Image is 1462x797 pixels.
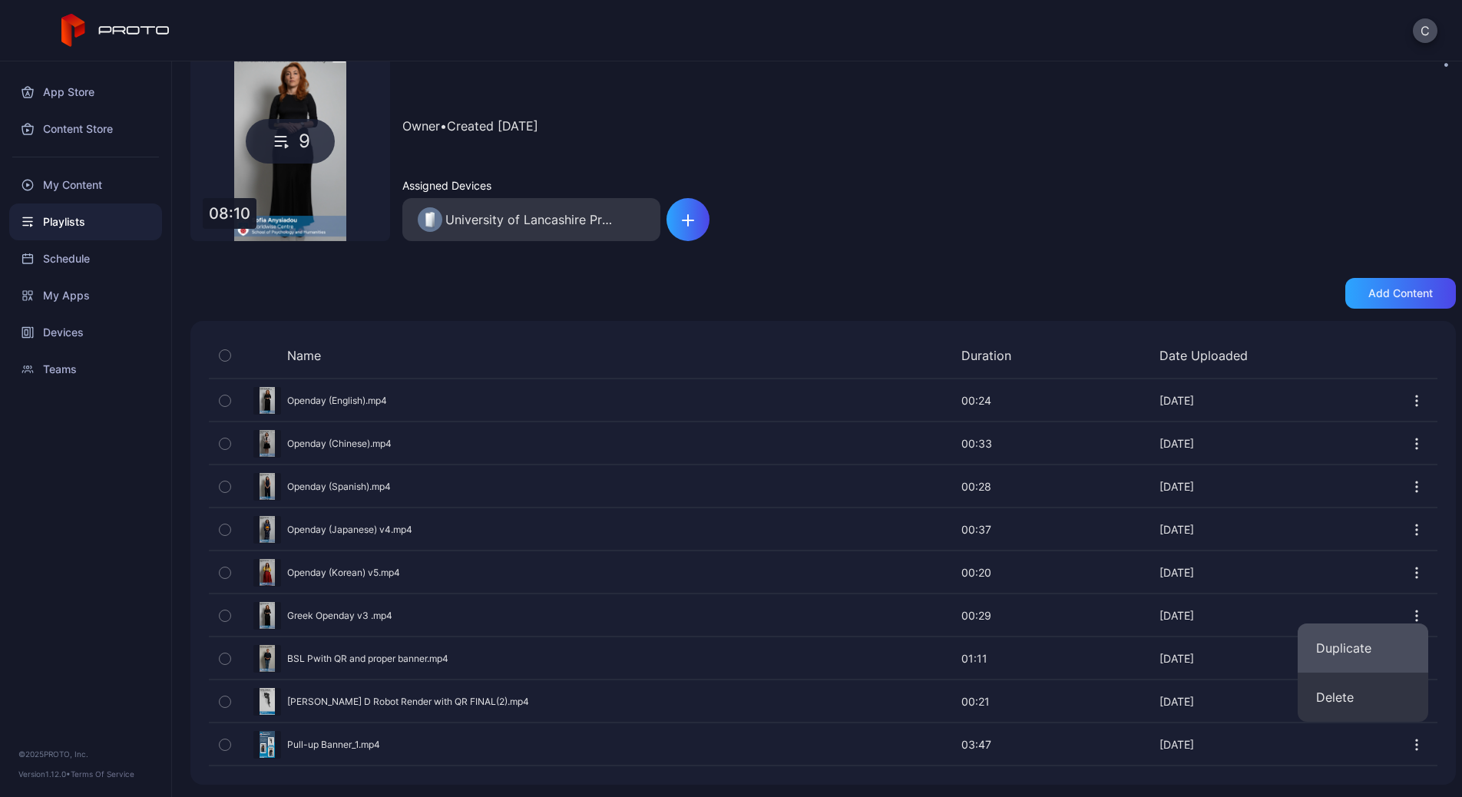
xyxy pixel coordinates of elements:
[9,314,162,351] a: Devices
[1298,623,1428,673] button: Duplicate
[961,348,1038,363] div: Duration
[445,210,618,229] div: University of Lancashire Proto Luma
[18,769,71,779] span: Version 1.12.0 •
[9,240,162,277] a: Schedule
[9,167,162,203] a: My Content
[241,348,839,363] div: Name
[1368,287,1433,299] div: Add content
[71,769,134,779] a: Terms Of Service
[1159,348,1275,363] div: Date Uploaded
[1413,18,1437,43] button: C
[402,91,1456,160] div: Owner • Created [DATE]
[9,277,162,314] a: My Apps
[1345,278,1456,309] button: Add content
[9,351,162,388] a: Teams
[1298,673,1428,722] button: Delete
[18,748,153,760] div: © 2025 PROTO, Inc.
[9,203,162,240] a: Playlists
[402,179,660,192] div: Assigned Devices
[246,119,335,164] div: 9
[9,111,162,147] a: Content Store
[9,74,162,111] a: App Store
